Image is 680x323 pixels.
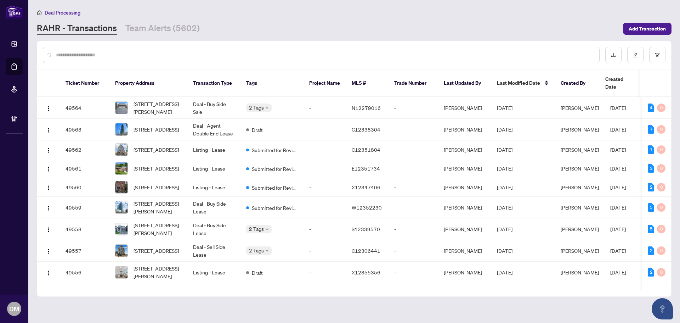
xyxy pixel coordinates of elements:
span: [PERSON_NAME] [561,204,599,211]
img: Logo [46,166,51,172]
span: [DATE] [610,146,626,153]
td: Listing - Lease [187,140,240,159]
button: filter [649,47,665,63]
span: Submitted for Review [252,204,298,212]
td: - [304,159,346,178]
th: Trade Number [389,69,438,97]
td: 49564 [60,97,109,119]
td: Deal - Agent Double End Lease [187,119,240,140]
div: 0 [657,183,665,191]
div: 0 [657,203,665,212]
td: - [304,178,346,197]
td: - [304,218,346,240]
td: [PERSON_NAME] [438,240,491,262]
span: Submitted for Review [252,146,298,154]
span: C12306441 [352,247,380,254]
div: 0 [657,246,665,255]
button: Add Transaction [623,23,671,35]
th: Project Name [304,69,346,97]
div: 2 [648,246,654,255]
span: [DATE] [497,204,512,211]
div: 4 [648,104,654,112]
span: S12339570 [352,226,380,232]
span: [DATE] [497,126,512,133]
img: Logo [46,185,51,191]
button: Open asap [652,298,673,319]
div: 0 [657,104,665,112]
span: X12347406 [352,184,380,190]
th: MLS # [346,69,389,97]
span: [DATE] [497,226,512,232]
img: thumbnail-img [115,181,127,193]
span: Deal Processing [45,10,80,16]
div: 0 [657,225,665,233]
td: - [389,140,438,159]
td: 49562 [60,140,109,159]
span: [DATE] [497,146,512,153]
span: Submitted for Review [252,165,298,173]
img: thumbnail-img [115,162,127,174]
span: [DATE] [497,184,512,190]
td: - [389,218,438,240]
span: [STREET_ADDRESS][PERSON_NAME] [134,264,182,280]
span: [DATE] [610,165,626,172]
td: 49559 [60,197,109,218]
span: N12279016 [352,105,381,111]
div: 0 [657,125,665,134]
span: Last Modified Date [497,79,540,87]
img: thumbnail-img [115,144,127,156]
span: [PERSON_NAME] [561,105,599,111]
td: - [304,119,346,140]
button: Logo [43,124,54,135]
td: - [389,262,438,283]
td: 49556 [60,262,109,283]
span: [STREET_ADDRESS][PERSON_NAME] [134,221,182,237]
span: X12355356 [352,269,380,275]
img: Logo [46,249,51,254]
th: Last Updated By [438,69,491,97]
div: 1 [648,145,654,154]
td: - [304,197,346,218]
img: thumbnail-img [115,223,127,235]
div: 5 [648,225,654,233]
td: Deal - Sell Side Lease [187,240,240,262]
span: [PERSON_NAME] [561,165,599,172]
span: [PERSON_NAME] [561,269,599,275]
div: 7 [648,125,654,134]
span: [DATE] [610,105,626,111]
th: Property Address [109,69,187,97]
span: [STREET_ADDRESS] [134,183,179,191]
div: 0 [657,164,665,173]
td: [PERSON_NAME] [438,218,491,240]
span: [STREET_ADDRESS] [134,146,179,154]
span: [DATE] [497,105,512,111]
td: [PERSON_NAME] [438,262,491,283]
img: thumbnail-img [115,245,127,257]
span: 2 Tags [249,225,264,233]
button: Logo [43,245,54,256]
td: - [304,262,346,283]
td: Deal - Buy Side Sale [187,97,240,119]
span: filter [655,52,660,57]
span: [STREET_ADDRESS] [134,126,179,133]
td: - [304,140,346,159]
span: [STREET_ADDRESS] [134,165,179,172]
td: - [304,97,346,119]
button: Logo [43,202,54,213]
span: Created Date [605,75,635,91]
span: [PERSON_NAME] [561,146,599,153]
button: Logo [43,223,54,235]
button: download [605,47,622,63]
button: Logo [43,267,54,278]
td: Listing - Lease [187,178,240,197]
td: [PERSON_NAME] [438,159,491,178]
td: [PERSON_NAME] [438,97,491,119]
span: Draft [252,126,263,134]
div: 5 [648,203,654,212]
span: [PERSON_NAME] [561,226,599,232]
img: Logo [46,106,51,111]
span: down [265,249,269,252]
td: - [389,178,438,197]
span: [PERSON_NAME] [561,126,599,133]
img: Logo [46,127,51,133]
